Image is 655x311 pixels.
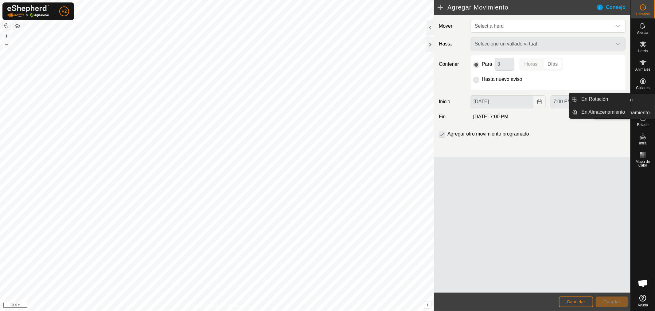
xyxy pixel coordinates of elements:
[638,49,648,53] span: Herds
[578,93,630,105] a: En Rotación
[634,274,652,293] div: Chat abierto
[7,5,49,18] img: Logo Gallagher
[185,303,220,309] a: Política de Privacidad
[482,62,492,67] label: Para
[472,20,612,32] span: Select a herd
[424,301,431,308] button: i
[436,61,468,68] label: Contener
[559,297,593,307] button: Cancelar
[631,292,655,309] a: Ayuda
[638,303,648,307] span: Ayuda
[14,22,21,30] button: Capas del Mapa
[582,96,608,103] span: En Rotación
[639,141,646,145] span: Infra
[578,106,630,118] a: En Almacenamiento
[603,299,620,304] span: Guardar
[636,86,649,90] span: Collares
[438,4,596,11] h2: Agregar Movimiento
[3,32,10,40] button: +
[569,106,630,118] li: En Almacenamiento
[61,8,67,14] span: V2
[612,20,624,32] div: dropdown trigger
[436,113,468,120] label: Fin
[637,31,649,34] span: Alertas
[567,299,585,304] span: Cancelar
[447,132,529,136] label: Agregar otro movimiento programado
[473,114,508,119] span: [DATE] 7:00 PM
[475,23,504,29] span: Select a herd
[635,68,650,71] span: Animales
[569,93,630,105] li: En Rotación
[632,160,653,167] span: Mapa de Calor
[482,77,522,82] label: Hasta nuevo aviso
[533,95,546,108] button: Choose Date
[636,12,650,16] span: Horarios
[637,123,649,127] span: Estado
[3,22,10,30] button: Restablecer Mapa
[3,40,10,48] button: –
[596,297,628,307] button: Guardar
[427,302,428,307] span: i
[596,4,630,11] div: Consejo
[436,37,468,50] label: Hasta
[228,303,249,309] a: Contáctenos
[582,108,625,116] span: En Almacenamiento
[606,109,650,116] span: En Almacenamiento
[436,98,468,105] label: Inicio
[436,20,468,33] label: Mover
